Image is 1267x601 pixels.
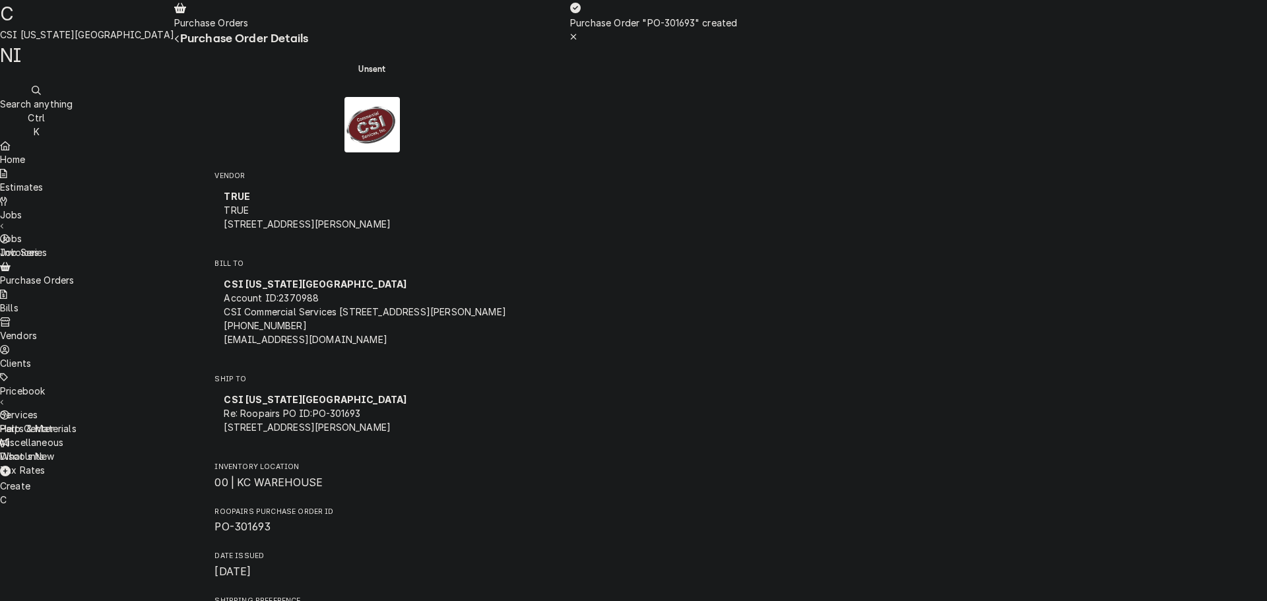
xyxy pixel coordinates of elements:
div: Date Issued [214,551,529,579]
div: Inventory Location [214,462,529,490]
span: Purchase Order Details [180,32,309,45]
strong: TRUE [224,191,250,202]
div: Bill To [214,271,529,352]
div: Purchase Order Bill To [214,259,529,358]
span: Ship To [214,374,529,385]
span: Ctrl [28,112,45,123]
span: [DATE] [214,565,251,578]
a: [PHONE_NUMBER] [224,320,306,331]
div: Vendor [214,183,529,242]
span: CSI Commercial Services [STREET_ADDRESS][PERSON_NAME] [224,306,505,317]
span: Vendor [214,171,529,181]
div: Bill To [214,271,529,358]
span: Re: Roopairs PO ID: PO-301693 [224,408,360,419]
div: Purchase Order Vendor [214,171,529,243]
span: [STREET_ADDRESS][PERSON_NAME] [224,422,391,433]
div: Roopairs Purchase Order ID [214,507,529,535]
span: Inventory Location [214,462,529,472]
div: Ship To [214,387,529,440]
strong: CSI [US_STATE][GEOGRAPHIC_DATA] [224,278,406,290]
span: PO-301693 [214,521,270,533]
div: Status [194,57,550,80]
strong: CSI [US_STATE][GEOGRAPHIC_DATA] [224,394,406,405]
span: 00 | KC WAREHOUSE [214,476,323,489]
span: Date Issued [214,564,529,580]
span: Roopairs Purchase Order ID [214,519,529,535]
span: Purchase Orders [174,17,248,28]
span: Bill To [214,259,529,269]
a: [EMAIL_ADDRESS][DOMAIN_NAME] [224,334,387,345]
span: Inventory Location [214,475,529,491]
div: Vendor [214,183,529,237]
button: Navigate back [174,32,180,46]
img: Logo [344,97,400,152]
span: Roopairs Purchase Order ID [214,507,529,517]
div: Purchase Order Ship To [214,374,529,446]
span: K [34,126,40,137]
span: Account ID: 2370988 [224,292,319,303]
div: Purchase Order "PO-301693" created [570,16,737,30]
span: Date Issued [214,551,529,561]
div: Ship To [214,387,529,445]
span: TRUE [STREET_ADDRESS][PERSON_NAME] [224,205,391,230]
span: Unsent [358,65,385,73]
